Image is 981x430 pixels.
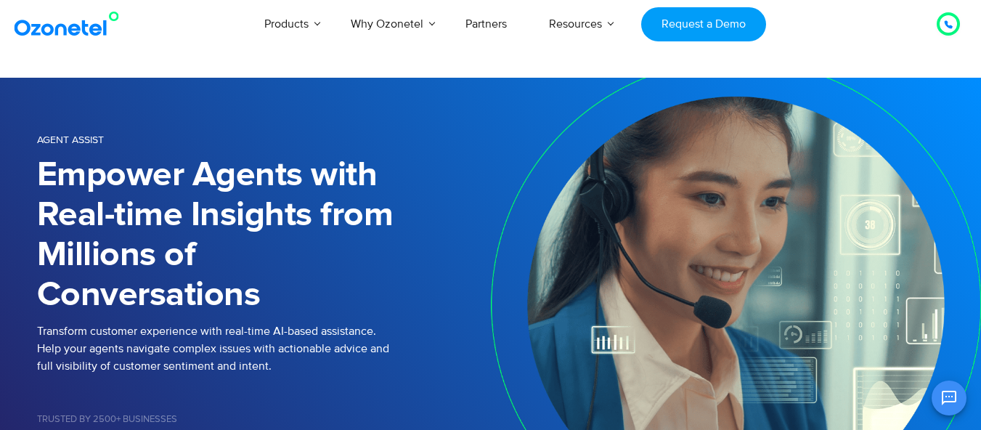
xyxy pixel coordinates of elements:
a: Request a Demo [641,7,765,41]
h1: Empower Agents with Real-time Insights from Millions of Conversations [37,155,491,315]
p: Transform customer experience with real-time AI-based assistance. Help your agents navigate compl... [37,322,491,375]
h5: Trusted by 2500+ Businesses [37,415,491,424]
span: Agent Assist [37,134,104,146]
button: Open chat [932,381,966,415]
